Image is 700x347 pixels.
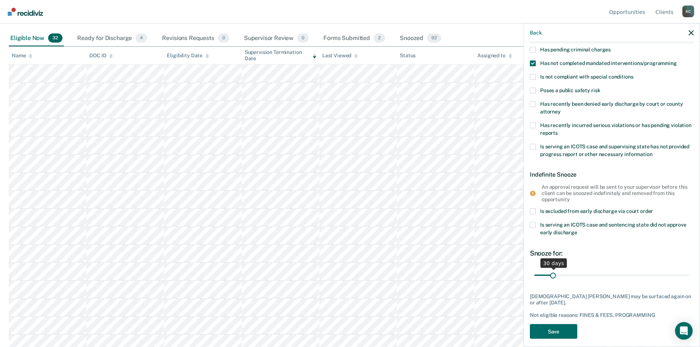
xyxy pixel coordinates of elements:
[136,33,147,43] span: 4
[682,6,694,17] button: Profile dropdown button
[530,324,577,339] button: Save
[8,8,43,16] img: Recidiviz
[322,53,358,59] div: Last Viewed
[540,74,633,80] span: Is not compliant with special conditions
[540,122,692,136] span: Has recently incurred serious violations or has pending violation reports
[167,53,209,59] div: Eligibility Date
[245,49,316,62] div: Supervision Termination Date
[540,87,600,93] span: Poses a public safety risk
[9,30,64,47] div: Eligible Now
[682,6,694,17] div: K C
[161,30,230,47] div: Revisions Requests
[540,60,677,66] span: Has not completed mandated interventions/programming
[540,259,567,268] div: 30 days
[530,29,542,36] button: Back
[400,53,416,59] div: Status
[398,30,443,47] div: Snoozed
[322,30,387,47] div: Forms Submitted
[530,312,694,318] div: Not eligible reasons: FINES & FEES, PROGRAMMING
[297,33,309,43] span: 0
[530,165,694,184] div: Indefinite Snooze
[530,293,694,306] div: [DEMOGRAPHIC_DATA] [PERSON_NAME] may be surfaced again on or after [DATE].
[540,208,653,214] span: Is excluded from early discharge via court order
[89,53,113,59] div: DOC ID
[243,30,310,47] div: Supervisor Review
[540,144,689,157] span: Is serving an ICOTS case and supervising state has not provided progress report or other necessar...
[540,47,611,53] span: Has pending criminal charges
[427,33,441,43] span: 92
[48,33,62,43] span: 32
[76,30,149,47] div: Ready for Discharge
[477,53,512,59] div: Assigned to
[540,101,683,115] span: Has recently been denied early discharge by court or county attorney
[530,249,694,257] div: Snooze for:
[675,322,693,340] div: Open Intercom Messenger
[218,33,229,43] span: 0
[542,184,688,202] div: An approval request will be sent to your supervisor before this client can be snoozed indefinitel...
[374,33,385,43] span: 2
[540,221,686,235] span: Is serving an ICOTS case and sentencing state did not approve early discharge
[12,53,32,59] div: Name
